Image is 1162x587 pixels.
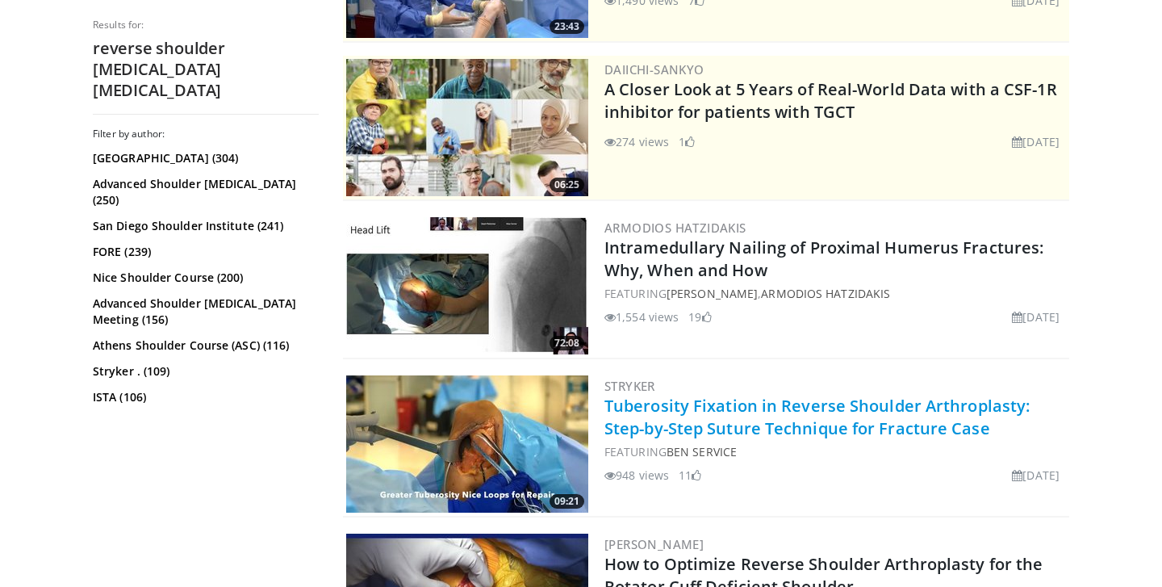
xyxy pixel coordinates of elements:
a: San Diego Shoulder Institute (241) [93,218,315,234]
a: [PERSON_NAME] [667,286,758,301]
li: [DATE] [1012,308,1060,325]
a: Athens Shoulder Course (ASC) (116) [93,338,315,354]
li: [DATE] [1012,133,1060,150]
a: [GEOGRAPHIC_DATA] (304) [93,150,315,166]
a: Daiichi-Sankyo [604,61,704,78]
p: Results for: [93,19,319,31]
a: Ben Service [667,444,737,459]
span: 09:21 [550,494,584,509]
a: Tuberosity Fixation in Reverse Shoulder Arthroplasty: Step-by-Step Suture Technique for Fracture ... [604,395,1030,439]
li: [DATE] [1012,467,1060,484]
a: 09:21 [346,375,588,513]
span: 23:43 [550,19,584,34]
a: Stryker [604,378,655,394]
div: FEATURING , [604,285,1066,302]
a: Advanced Shoulder [MEDICAL_DATA] (250) [93,176,315,208]
span: 06:25 [550,178,584,192]
a: FORE (239) [93,244,315,260]
a: ISTA (106) [93,389,315,405]
a: Armodios Hatzidakis [761,286,890,301]
a: Stryker . (109) [93,363,315,379]
a: A Closer Look at 5 Years of Real-World Data with a CSF-1R inhibitor for patients with TGCT [604,78,1057,123]
img: 93c22cae-14d1-47f0-9e4a-a244e824b022.png.300x170_q85_crop-smart_upscale.jpg [346,59,588,196]
a: 72:08 [346,217,588,354]
div: FEATURING [604,443,1066,460]
a: Armodios Hatzidakis [604,220,746,236]
li: 1,554 views [604,308,679,325]
li: 274 views [604,133,669,150]
a: [PERSON_NAME] [604,536,704,552]
li: 948 views [604,467,669,484]
h3: Filter by author: [93,128,319,140]
a: Intramedullary Nailing of Proximal Humerus Fractures: Why, When and How [604,237,1043,281]
a: 06:25 [346,59,588,196]
h2: reverse shoulder [MEDICAL_DATA] [MEDICAL_DATA] [93,38,319,101]
span: 72:08 [550,336,584,350]
img: 0f82aaa6-ebff-41f2-ae4a-9f36684ef98a.300x170_q85_crop-smart_upscale.jpg [346,375,588,513]
a: Nice Shoulder Course (200) [93,270,315,286]
li: 11 [679,467,701,484]
a: Advanced Shoulder [MEDICAL_DATA] Meeting (156) [93,296,315,328]
li: 19 [688,308,711,325]
li: 1 [679,133,695,150]
img: 2294a05c-9c78-43a3-be21-f98653b8503a.300x170_q85_crop-smart_upscale.jpg [346,217,588,354]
